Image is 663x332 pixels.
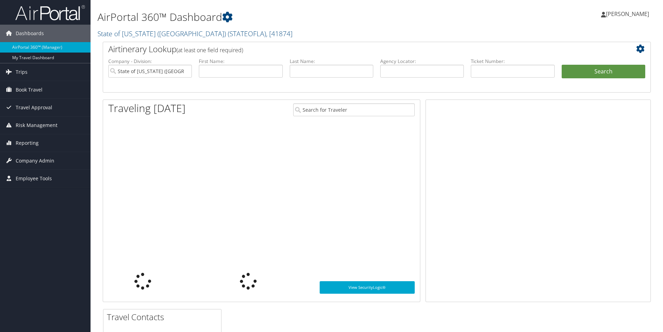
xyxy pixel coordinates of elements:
[16,63,28,81] span: Trips
[16,81,42,98] span: Book Travel
[380,58,464,65] label: Agency Locator:
[107,311,221,323] h2: Travel Contacts
[562,65,645,79] button: Search
[471,58,554,65] label: Ticket Number:
[16,152,54,169] span: Company Admin
[108,58,192,65] label: Company - Division:
[16,134,39,152] span: Reporting
[108,101,186,116] h1: Traveling [DATE]
[16,99,52,116] span: Travel Approval
[320,281,415,294] a: View SecurityLogic®
[199,58,282,65] label: First Name:
[16,170,52,187] span: Employee Tools
[16,117,57,134] span: Risk Management
[97,29,292,38] a: State of [US_STATE] ([GEOGRAPHIC_DATA])
[108,43,600,55] h2: Airtinerary Lookup
[606,10,649,18] span: [PERSON_NAME]
[15,5,85,21] img: airportal-logo.png
[266,29,292,38] span: , [ 41874 ]
[228,29,266,38] span: ( STATEOFLA )
[177,46,243,54] span: (at least one field required)
[97,10,470,24] h1: AirPortal 360™ Dashboard
[601,3,656,24] a: [PERSON_NAME]
[16,25,44,42] span: Dashboards
[293,103,415,116] input: Search for Traveler
[290,58,373,65] label: Last Name:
